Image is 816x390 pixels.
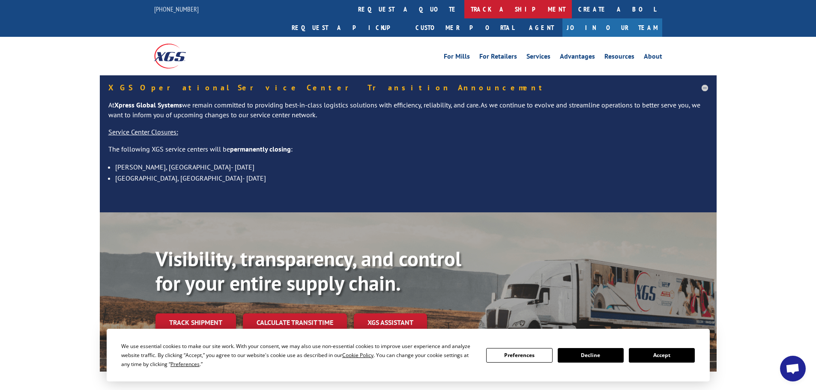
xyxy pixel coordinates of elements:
[108,84,708,92] h5: XGS Operational Service Center Transition Announcement
[629,348,695,363] button: Accept
[560,53,595,63] a: Advantages
[107,329,710,381] div: Cookie Consent Prompt
[520,18,562,37] a: Agent
[486,348,552,363] button: Preferences
[562,18,662,37] a: Join Our Team
[114,101,182,109] strong: Xpress Global Systems
[780,356,806,381] a: Open chat
[108,128,178,136] u: Service Center Closures:
[354,313,427,332] a: XGS ASSISTANT
[409,18,520,37] a: Customer Portal
[115,161,708,173] li: [PERSON_NAME], [GEOGRAPHIC_DATA]- [DATE]
[121,342,476,369] div: We use essential cookies to make our site work. With your consent, we may also use non-essential ...
[604,53,634,63] a: Resources
[243,313,347,332] a: Calculate transit time
[230,145,291,153] strong: permanently closing
[108,100,708,128] p: At we remain committed to providing best-in-class logistics solutions with efficiency, reliabilit...
[115,173,708,184] li: [GEOGRAPHIC_DATA], [GEOGRAPHIC_DATA]- [DATE]
[155,313,236,331] a: Track shipment
[154,5,199,13] a: [PHONE_NUMBER]
[285,18,409,37] a: Request a pickup
[526,53,550,63] a: Services
[479,53,517,63] a: For Retailers
[108,144,708,161] p: The following XGS service centers will be :
[342,351,374,359] span: Cookie Policy
[558,348,624,363] button: Decline
[155,245,461,297] b: Visibility, transparency, and control for your entire supply chain.
[644,53,662,63] a: About
[170,360,200,368] span: Preferences
[444,53,470,63] a: For Mills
